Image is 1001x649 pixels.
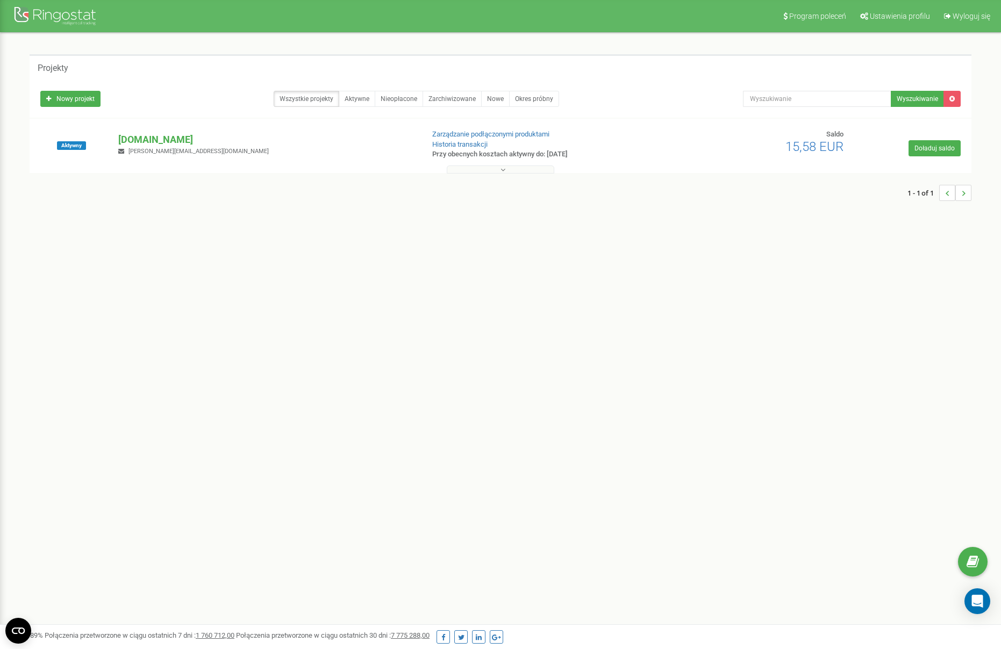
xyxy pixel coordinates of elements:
div: Open Intercom Messenger [964,588,990,614]
p: Przy obecnych kosztach aktywny do: [DATE] [432,149,650,160]
span: Program poleceń [789,12,846,20]
a: Wszystkie projekty [274,91,339,107]
a: Historia transakcji [432,140,488,148]
a: Nowe [481,91,510,107]
nav: ... [907,174,971,212]
span: 15,58 EUR [785,139,843,154]
button: Wyszukiwanie [891,91,944,107]
a: Okres próbny [509,91,559,107]
u: 1 760 712,00 [196,631,234,639]
span: Saldo [826,130,843,138]
a: Zarządzanie podłączonymi produktami [432,130,549,138]
span: [PERSON_NAME][EMAIL_ADDRESS][DOMAIN_NAME] [128,148,269,155]
a: Doładuj saldo [909,140,961,156]
u: 7 775 288,00 [391,631,430,639]
span: Połączenia przetworzone w ciągu ostatnich 30 dni : [236,631,430,639]
a: Nieopłacone [375,91,423,107]
a: Zarchiwizowane [423,91,482,107]
input: Wyszukiwanie [743,91,892,107]
h5: Projekty [38,63,68,73]
a: Aktywne [339,91,375,107]
button: Open CMP widget [5,618,31,644]
span: Aktywny [57,141,86,150]
span: Połączenia przetworzone w ciągu ostatnich 7 dni : [45,631,234,639]
a: Nowy projekt [40,91,101,107]
p: [DOMAIN_NAME] [118,133,414,147]
span: 1 - 1 of 1 [907,185,939,201]
span: Ustawienia profilu [870,12,930,20]
span: Wyloguj się [953,12,990,20]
